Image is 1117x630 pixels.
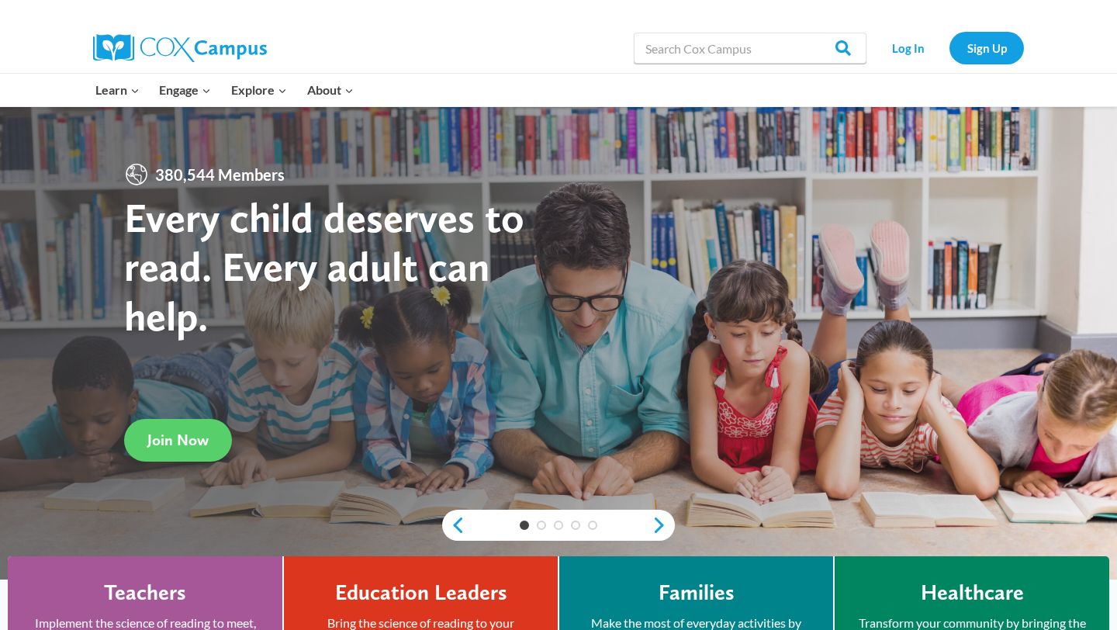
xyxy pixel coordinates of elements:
a: Sign Up [949,32,1024,64]
a: next [652,516,675,535]
nav: Secondary Navigation [874,32,1024,64]
nav: Primary Navigation [85,74,363,106]
input: Search Cox Campus [634,33,866,64]
span: Engage [159,80,211,100]
a: 2 [537,521,546,530]
span: About [307,80,354,100]
h4: Families [659,580,735,606]
span: Explore [231,80,287,100]
span: Learn [95,80,140,100]
div: content slider buttons [442,510,675,541]
a: 1 [520,521,529,530]
h4: Healthcare [921,580,1024,606]
strong: Every child deserves to read. Every adult can help. [124,192,524,341]
img: Cox Campus [93,34,267,62]
a: Join Now [124,419,232,462]
h4: Teachers [104,580,186,606]
a: 4 [571,521,580,530]
a: 3 [554,521,563,530]
span: Join Now [147,431,209,449]
span: 380,544 Members [149,162,291,187]
a: previous [442,516,465,535]
a: 5 [588,521,597,530]
h4: Education Leaders [335,580,507,606]
a: Log In [874,32,942,64]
